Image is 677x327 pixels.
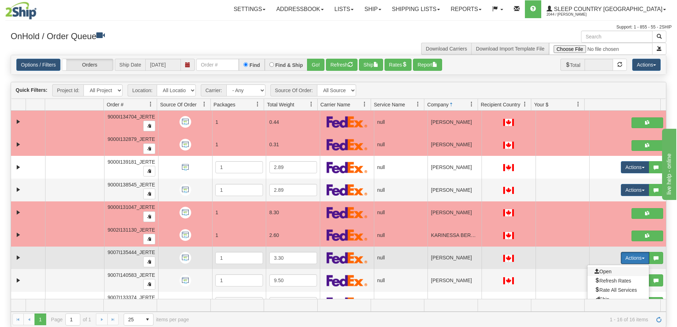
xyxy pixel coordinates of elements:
div: Support: 1 - 855 - 55 - 2SHIP [5,24,672,30]
span: 2.60 [269,232,279,238]
button: Report [413,59,442,71]
img: CA [503,119,514,126]
span: 9000I131047_JERTE [108,204,155,210]
img: Purolator [327,116,367,128]
button: Actions [621,161,649,173]
a: Expand [14,253,23,262]
span: Your $ [534,101,548,108]
img: API [179,139,191,151]
span: Total [560,59,585,71]
span: Packages [214,101,235,108]
button: Refresh [326,59,358,71]
span: 9000I138545_JERTE [108,182,155,188]
span: 1 - 16 of 16 items [199,317,648,322]
button: Shipping Documents [632,117,663,128]
button: Rates [385,59,412,71]
div: live help - online [5,4,66,13]
span: 8.30 [269,210,279,215]
span: Ship Date [115,59,145,71]
span: Page of 1 [51,313,91,326]
button: Go! [307,59,324,71]
img: CA [503,277,514,284]
img: CA [503,255,514,262]
a: Refresh [653,313,665,325]
span: 9007I133374_JERTE [108,295,155,300]
span: Refresh Rates [595,278,631,284]
span: Order # [107,101,123,108]
img: CA [503,232,514,239]
a: Expand [14,163,23,172]
label: Quick Filters: [16,86,47,94]
a: Options / Filters [16,59,60,71]
span: Page sizes drop down [124,313,154,326]
img: Purolator [327,229,367,241]
span: select [142,314,153,325]
img: logo2044.jpg [5,2,37,20]
span: 1 [215,142,218,147]
label: Find [249,63,260,68]
button: Copy to clipboard [143,166,155,176]
a: Carrier Name filter column settings [359,98,371,110]
td: [PERSON_NAME] [428,156,482,179]
span: Ship [595,296,609,302]
button: Copy to clipboard [143,279,155,290]
a: Download Import Template File [476,46,544,52]
a: Lists [329,0,359,18]
a: Shipping lists [387,0,445,18]
a: Your $ filter column settings [572,98,584,110]
a: Reports [445,0,487,18]
h3: OnHold / Order Queue [11,31,333,41]
a: Expand [14,276,23,285]
a: Addressbook [271,0,329,18]
span: 25 [128,316,138,323]
a: Ship [359,0,386,18]
a: Sleep Country [GEOGRAPHIC_DATA] 2044 / [PERSON_NAME] [541,0,671,18]
span: 1 [215,210,218,215]
td: null [374,179,428,201]
a: Expand [14,208,23,217]
span: Location: [128,84,157,96]
img: FedEx Express® [327,162,367,173]
a: Source Of Order filter column settings [198,98,210,110]
img: API [179,229,191,241]
td: null [374,247,428,269]
td: [PERSON_NAME] [428,179,482,201]
span: 1 [215,232,218,238]
img: FedEx Express® [327,207,367,218]
div: grid toolbar [11,82,666,99]
button: Shipping Documents [632,208,663,219]
span: 9000I132879_JERTE [108,136,155,142]
span: Rate All Services [595,287,637,293]
img: Purolator [327,139,367,151]
button: Actions [621,252,649,264]
button: Search [652,31,666,43]
td: [PERSON_NAME] [428,111,482,133]
span: 9002I131130_JERTE [108,227,155,233]
input: Search [581,31,652,43]
span: Company [427,101,448,108]
td: null [374,224,428,247]
a: Total Weight filter column settings [305,98,317,110]
img: CA [503,142,514,149]
td: null [374,111,428,133]
span: Recipient Country [481,101,520,108]
img: API [179,252,191,264]
a: Expand [14,117,23,126]
label: Find & Ship [275,63,303,68]
a: Download Carriers [426,46,467,52]
button: Copy to clipboard [143,211,155,222]
button: Actions [621,184,649,196]
a: Packages filter column settings [252,98,264,110]
td: null [374,292,428,315]
span: Project Id: [52,84,84,96]
img: API [179,184,191,196]
img: API [179,207,191,218]
span: Sleep Country [GEOGRAPHIC_DATA] [552,6,662,12]
a: Service Name filter column settings [412,98,424,110]
span: Page 1 [34,313,46,325]
a: Expand [14,299,23,307]
label: Orders [62,59,113,70]
td: [PERSON_NAME] [428,201,482,224]
span: Carrier: [201,84,226,96]
span: 0.31 [269,142,279,147]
